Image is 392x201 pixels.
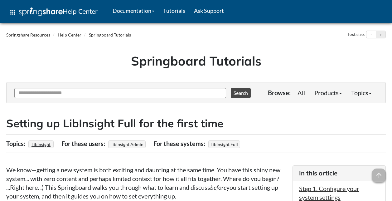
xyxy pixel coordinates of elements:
[210,184,226,191] em: before
[11,52,381,70] h1: Springboard Tutorials
[310,86,346,99] a: Products
[89,32,131,37] a: Springboard Tutorials
[299,185,359,201] a: Step 1. Configure your system settings
[268,88,291,97] p: Browse:
[159,3,190,18] a: Tutorials
[6,32,50,37] a: Springshare Resources
[208,140,240,148] span: LibInsight Full
[372,169,386,182] span: arrow_upward
[346,31,366,39] div: Text size:
[293,86,310,99] a: All
[63,7,98,15] span: Help Center
[61,138,107,150] div: For these users:
[108,3,159,18] a: Documentation
[299,169,379,178] h3: In this article
[6,116,386,131] h2: Setting up LibInsight Full for the first time
[346,86,376,99] a: Topics
[9,8,17,16] span: apps
[6,165,286,200] p: We know—getting a new system is both exciting and daunting at the same time. You have this shiny ...
[6,138,27,150] div: Topics:
[31,140,51,149] a: LibInsight
[153,138,207,150] div: For these systems:
[372,169,386,177] a: arrow_upward
[231,88,251,98] button: Search
[366,31,376,38] button: Decrease text size
[5,3,102,22] a: apps Help Center
[58,32,81,37] a: Help Center
[190,3,228,18] a: Ask Support
[108,140,146,148] span: LibInsight Admin
[19,7,63,16] img: Springshare
[376,31,385,38] button: Increase text size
